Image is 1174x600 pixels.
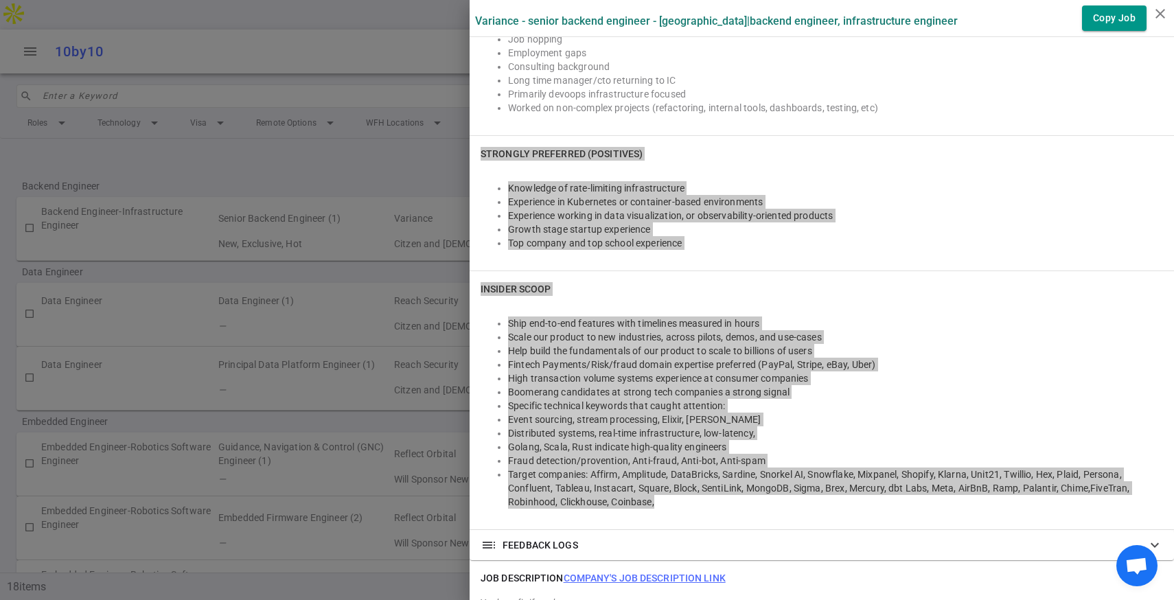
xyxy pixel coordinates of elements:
span: Event sourcing, stream processing, Elixir, [PERSON_NAME] [508,414,761,425]
li: Worked on non-complex projects (refactoring, internal tools, dashboards, testing, etc) [508,101,1163,115]
li: Primarily devoops infrastructure focused [508,87,1163,101]
span: toc [481,537,497,553]
i: close [1152,5,1169,22]
li: Top company and top school experience [508,236,1163,250]
span: Golang, Scala, Rust indicate high-quality engineers [508,441,727,452]
li: Job hopping [508,32,1163,46]
span: Boomerang candidates at strong tech companies a strong signal [508,386,790,397]
li: Help build the fundamentals of our product to scale to billions of users [508,344,1163,358]
div: FEEDBACK LOGS [470,530,1174,560]
span: Distributed systems, real-time infrastructure, low-latency, [508,428,755,439]
li: Ship end-to-end features with timelines measured in hours [508,316,1163,330]
h6: Strongly Preferred (Positives) [481,147,643,161]
li: Experience in Kubernetes or container-based environments [508,195,1163,209]
div: Open chat [1116,545,1158,586]
li: Long time manager/cto returning to IC [508,73,1163,87]
li: Employment gaps [508,46,1163,60]
li: Knowledge of rate-limiting infrastructure [508,181,1163,195]
button: Copy Job [1082,5,1147,31]
li: Scale our product to new industries, across pilots, demos, and use-cases [508,330,1163,344]
span: Fraud detection/provention, Anti-fraud, Anti-bot, Anti-spam [508,455,766,466]
span: Target companies: Affirm, Amplitude, DataBricks, Sardine, Snorkel AI, Snowflake, Mixpanel, Shopif... [508,469,1129,507]
li: Experience working in data visualization, or observability-oriented products [508,209,1163,222]
h6: JOB DESCRIPTION [481,571,726,585]
span: FEEDBACK LOGS [503,538,578,552]
li: Growth stage startup experience [508,222,1163,236]
span: Fintech Payments/Risk/fraud domain expertise preferred (PayPal, Stripe, eBay, Uber) [508,359,875,370]
h6: INSIDER SCOOP [481,282,551,296]
label: Variance - Senior Backend Engineer - [GEOGRAPHIC_DATA] | Backend Engineer, Infrastructure Engineer [475,14,958,27]
a: Company's job description link [564,573,726,584]
span: Specific technical keywords that caught attention: [508,400,726,411]
li: Consulting background [508,60,1163,73]
span: High transaction volume systems experience at consumer companies [508,373,809,384]
span: expand_more [1147,537,1163,553]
